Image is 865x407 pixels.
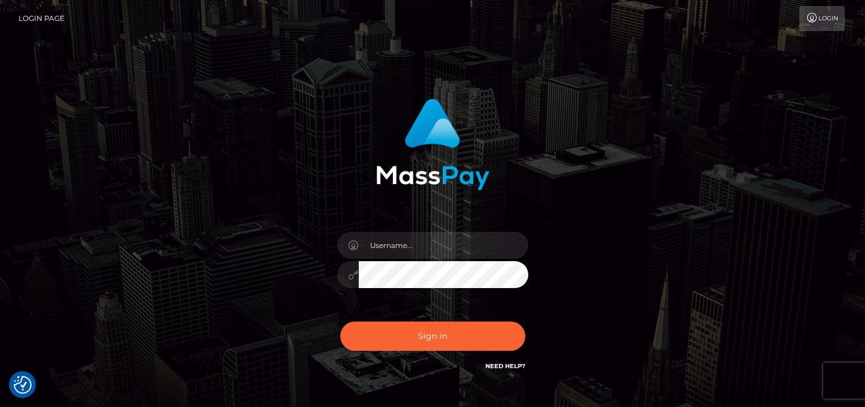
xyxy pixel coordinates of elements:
a: Need Help? [485,362,525,370]
button: Consent Preferences [14,376,32,394]
button: Sign in [340,322,525,351]
a: Login Page [19,6,64,31]
a: Login [799,6,845,31]
img: MassPay Login [376,99,490,190]
img: Revisit consent button [14,376,32,394]
input: Username... [359,232,528,259]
